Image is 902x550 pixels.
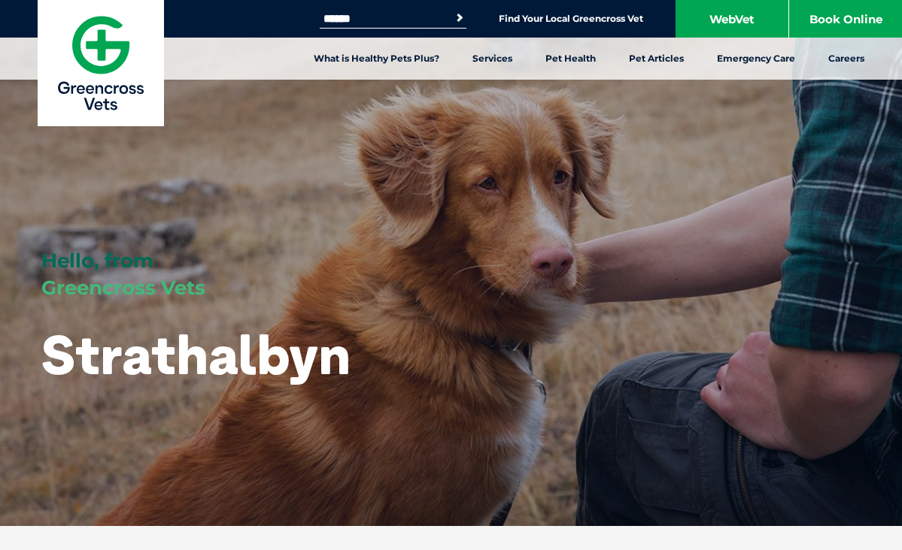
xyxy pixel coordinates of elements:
span: Hello, from [41,249,153,273]
a: Careers [812,38,881,80]
button: Search [452,11,467,26]
a: Emergency Care [700,38,812,80]
span: Greencross Vets [41,276,205,300]
h1: Strathalbyn [41,325,351,384]
a: Find Your Local Greencross Vet [499,13,643,25]
a: Services [456,38,529,80]
a: Pet Health [529,38,612,80]
a: Pet Articles [612,38,700,80]
a: What is Healthy Pets Plus? [297,38,456,80]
